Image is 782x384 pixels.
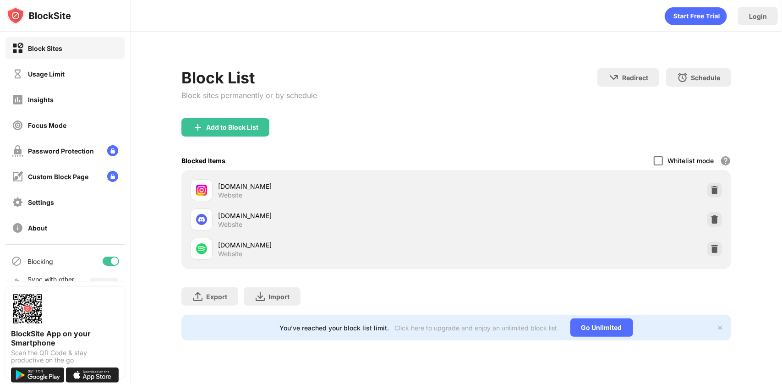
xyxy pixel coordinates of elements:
[28,96,54,104] div: Insights
[206,124,258,131] div: Add to Block List
[28,121,66,129] div: Focus Mode
[12,222,23,234] img: about-off.svg
[11,256,22,267] img: blocking-icon.svg
[622,74,648,82] div: Redirect
[28,147,94,155] div: Password Protection
[11,278,22,289] img: sync-icon.svg
[749,12,767,20] div: Login
[716,324,724,331] img: x-button.svg
[12,68,23,80] img: time-usage-off.svg
[268,293,290,301] div: Import
[12,197,23,208] img: settings-off.svg
[218,191,242,199] div: Website
[181,157,225,165] div: Blocked Items
[196,214,207,225] img: favicons
[94,280,114,286] div: Disabled
[691,74,720,82] div: Schedule
[12,145,23,157] img: password-protection-off.svg
[218,181,456,191] div: [DOMAIN_NAME]
[218,220,242,229] div: Website
[12,43,23,54] img: block-on.svg
[12,171,23,182] img: customize-block-page-off.svg
[665,7,727,25] div: animation
[206,293,227,301] div: Export
[11,329,119,347] div: BlockSite App on your Smartphone
[181,68,317,87] div: Block List
[11,292,44,325] img: options-page-qr-code.png
[66,368,119,383] img: download-on-the-app-store.svg
[11,349,119,364] div: Scan the QR Code & stay productive on the go
[395,324,559,332] div: Click here to upgrade and enjoy an unlimited block list.
[27,275,75,291] div: Sync with other devices
[218,240,456,250] div: [DOMAIN_NAME]
[181,91,317,100] div: Block sites permanently or by schedule
[218,211,456,220] div: [DOMAIN_NAME]
[27,258,53,265] div: Blocking
[28,198,54,206] div: Settings
[570,318,633,337] div: Go Unlimited
[12,120,23,131] img: focus-off.svg
[28,70,65,78] div: Usage Limit
[12,94,23,105] img: insights-off.svg
[196,243,207,254] img: favicons
[28,173,88,181] div: Custom Block Page
[28,224,47,232] div: About
[218,250,242,258] div: Website
[280,324,389,332] div: You’ve reached your block list limit.
[107,171,118,182] img: lock-menu.svg
[196,185,207,196] img: favicons
[28,44,62,52] div: Block Sites
[11,368,64,383] img: get-it-on-google-play.svg
[107,145,118,156] img: lock-menu.svg
[667,157,714,165] div: Whitelist mode
[6,6,71,25] img: logo-blocksite.svg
